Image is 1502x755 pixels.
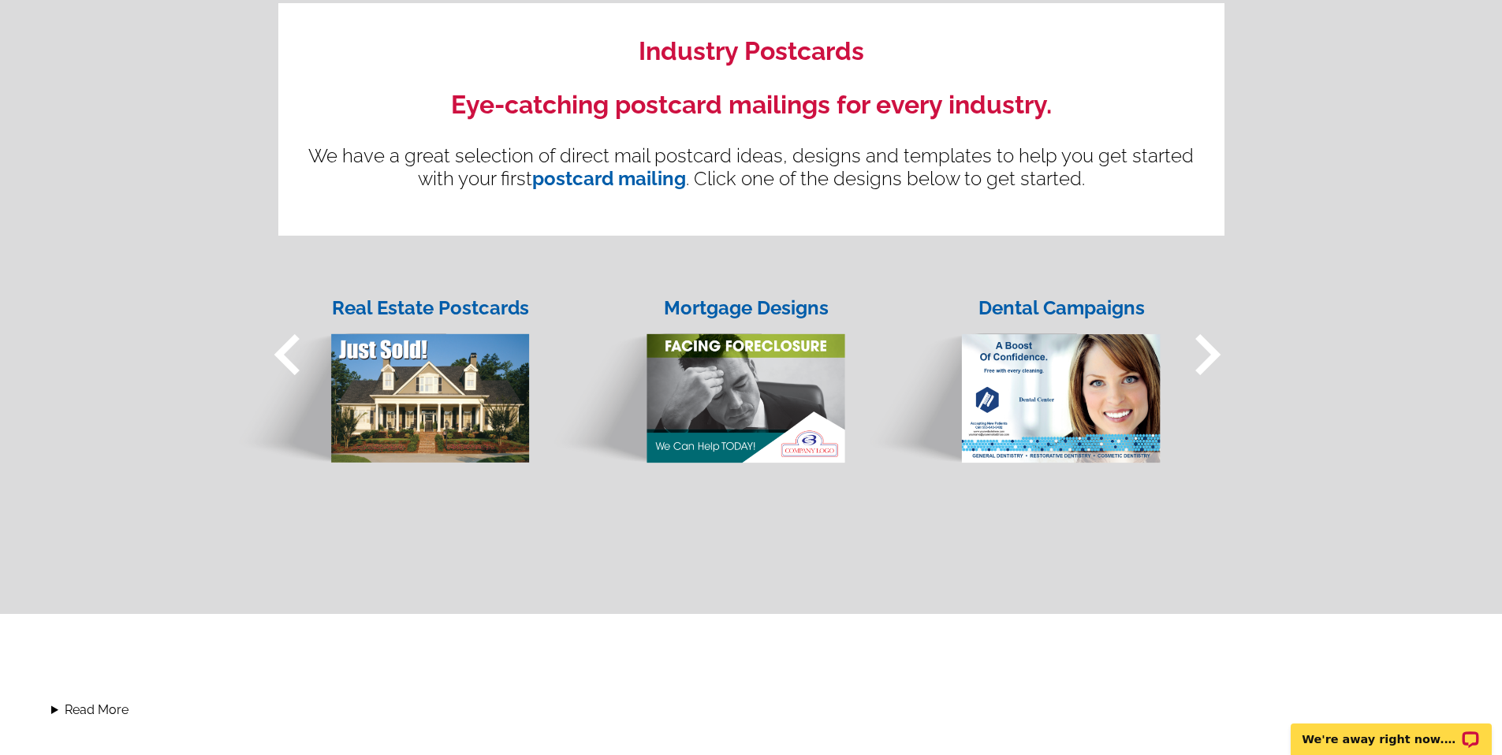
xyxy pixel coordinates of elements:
[546,303,846,465] img: mortgage.png
[330,294,531,322] div: Real Estate Postcards
[247,314,329,396] span: keyboard_arrow_left
[223,274,539,464] a: Real Estate Postcards
[302,90,1201,120] h2: Eye-catching postcard mailings for every industry.
[230,303,531,464] img: postcard-1.png
[302,36,1201,66] h2: Industry Postcards
[1166,314,1248,396] span: keyboard_arrow_right
[532,167,686,190] a: postcard mailing
[861,303,1161,465] img: dental.png
[302,144,1201,190] p: We have a great selection of direct mail postcard ideas, designs and templates to help you get st...
[961,294,1162,322] div: Dental Campaigns
[1280,705,1502,755] iframe: LiveChat chat widget
[646,294,847,322] div: Mortgage Designs
[539,274,854,465] a: Mortgage Designs
[854,274,1169,465] a: Dental Campaigns
[51,701,1451,720] summary: Read More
